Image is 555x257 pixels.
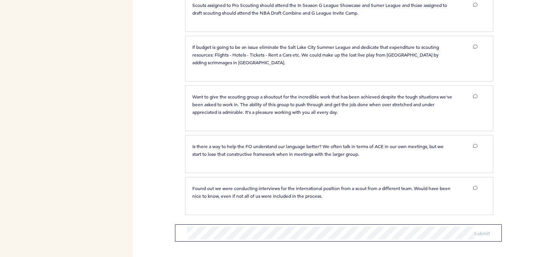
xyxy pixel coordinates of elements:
span: Submit [474,230,490,236]
span: Found out we were conducting interviews for the international position from a scout from a differ... [192,185,452,199]
span: If budget is going to be an issue eliminate the Salt Lake City Summer League and dedicate that ex... [192,44,440,65]
span: Scouts assigned to Pro Scouting should attend the In Season G League Showcase and Sumer League an... [192,2,448,16]
span: Is there a way to help the FO understand our language better? We often talk in terms of ACE in ou... [192,143,445,157]
span: Want to give the scouting group a shoutout for the incredible work that has been achieved despite... [192,93,453,115]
